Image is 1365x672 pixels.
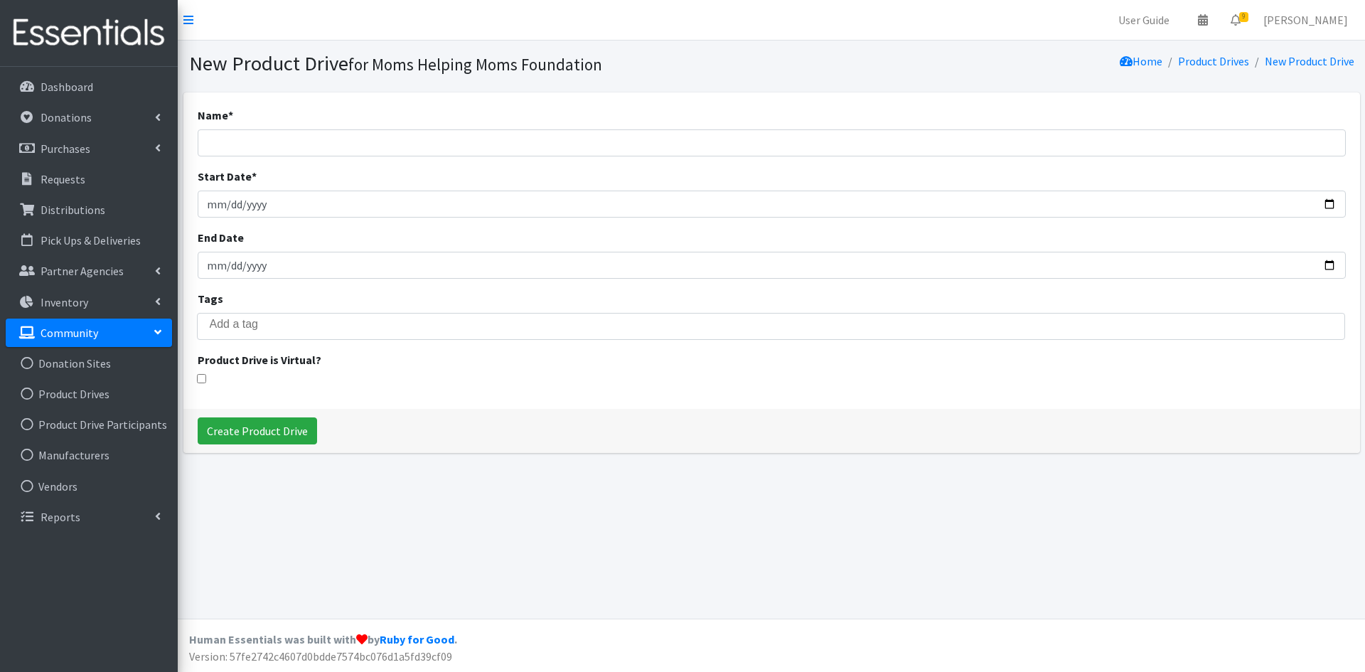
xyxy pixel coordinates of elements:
p: Inventory [41,295,88,309]
p: Pick Ups & Deliveries [41,233,141,247]
p: Community [41,326,98,340]
a: Manufacturers [6,441,172,469]
a: User Guide [1107,6,1181,34]
label: Product Drive is Virtual? [198,351,321,368]
a: Donation Sites [6,349,172,378]
a: Home [1120,54,1162,68]
p: Requests [41,172,85,186]
img: HumanEssentials [6,9,172,57]
a: [PERSON_NAME] [1252,6,1359,34]
a: Product Drive Participants [6,410,172,439]
label: Tags [198,290,223,307]
input: Add a tag [210,318,1353,331]
a: Requests [6,165,172,193]
abbr: required [252,169,257,183]
p: Distributions [41,203,105,217]
p: Partner Agencies [41,264,124,278]
a: Donations [6,103,172,132]
label: Start Date [198,168,257,185]
p: Donations [41,110,92,124]
a: Ruby for Good [380,632,454,646]
p: Dashboard [41,80,93,94]
span: Version: 57fe2742c4607d0bdde7574bc076d1a5fd39cf09 [189,649,452,663]
a: Pick Ups & Deliveries [6,226,172,255]
p: Reports [41,510,80,524]
abbr: required [228,108,233,122]
a: Inventory [6,288,172,316]
a: Purchases [6,134,172,163]
label: Name [198,107,233,124]
span: 9 [1239,12,1248,22]
label: End Date [198,229,244,246]
a: Distributions [6,196,172,224]
a: 9 [1219,6,1252,34]
a: Reports [6,503,172,531]
input: Create Product Drive [198,417,317,444]
strong: Human Essentials was built with by . [189,632,457,646]
a: Partner Agencies [6,257,172,285]
a: Dashboard [6,73,172,101]
a: Community [6,319,172,347]
a: New Product Drive [1265,54,1354,68]
a: Vendors [6,472,172,501]
a: Product Drives [6,380,172,408]
p: Purchases [41,142,90,156]
a: Product Drives [1178,54,1249,68]
h1: New Product Drive [189,51,766,76]
small: for Moms Helping Moms Foundation [348,54,602,75]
